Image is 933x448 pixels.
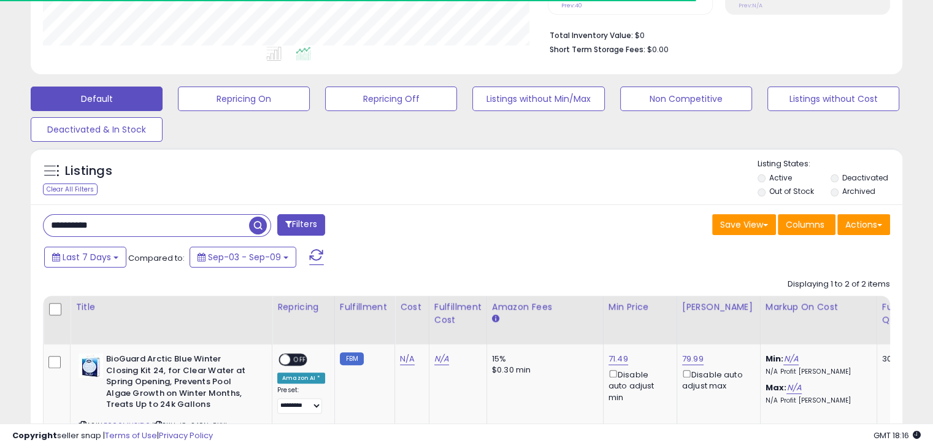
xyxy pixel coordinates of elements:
[766,382,787,393] b: Max:
[766,396,867,405] p: N/A Profit [PERSON_NAME]
[882,353,920,365] div: 30
[104,420,150,431] a: B006MHSID6
[12,430,57,441] strong: Copyright
[325,87,457,111] button: Repricing Off
[43,183,98,195] div: Clear All Filters
[63,251,111,263] span: Last 7 Days
[290,355,310,365] span: OFF
[766,301,872,314] div: Markup on Cost
[712,214,776,235] button: Save View
[400,353,415,365] a: N/A
[340,301,390,314] div: Fulfillment
[767,87,899,111] button: Listings without Cost
[277,214,325,236] button: Filters
[786,218,824,231] span: Columns
[682,368,751,392] div: Disable auto adjust max
[758,158,902,170] p: Listing States:
[492,301,598,314] div: Amazon Fees
[44,247,126,268] button: Last 7 Days
[190,247,296,268] button: Sep-03 - Sep-09
[882,301,924,326] div: Fulfillable Quantity
[400,301,424,314] div: Cost
[178,87,310,111] button: Repricing On
[128,252,185,264] span: Compared to:
[434,301,482,326] div: Fulfillment Cost
[778,214,835,235] button: Columns
[842,172,888,183] label: Deactivated
[75,301,267,314] div: Title
[492,314,499,325] small: Amazon Fees.
[105,430,157,441] a: Terms of Use
[786,382,801,394] a: N/A
[766,353,784,365] b: Min:
[208,251,281,263] span: Sep-03 - Sep-09
[609,368,667,403] div: Disable auto adjust min
[760,296,877,344] th: The percentage added to the cost of goods (COGS) that forms the calculator for Min & Max prices.
[620,87,752,111] button: Non Competitive
[609,301,672,314] div: Min Price
[31,117,163,142] button: Deactivated & In Stock
[769,172,792,183] label: Active
[766,368,867,376] p: N/A Profit [PERSON_NAME]
[277,301,329,314] div: Repricing
[842,186,875,196] label: Archived
[609,353,628,365] a: 71.49
[682,353,704,365] a: 79.99
[472,87,604,111] button: Listings without Min/Max
[873,430,921,441] span: 2025-09-17 18:16 GMT
[788,279,890,290] div: Displaying 1 to 2 of 2 items
[340,352,364,365] small: FBM
[106,353,255,414] b: BioGuard Arctic Blue Winter Closing Kit 24, for Clear Water at Spring Opening, Prevents Pool Alga...
[492,365,594,376] div: $0.30 min
[837,214,890,235] button: Actions
[65,163,112,180] h5: Listings
[277,386,325,414] div: Preset:
[783,353,798,365] a: N/A
[152,420,228,430] span: | SKU: JC-S49N-RXYL
[31,87,163,111] button: Default
[79,353,103,378] img: 41erkpbH3nL._SL40_.jpg
[682,301,755,314] div: [PERSON_NAME]
[159,430,213,441] a: Privacy Policy
[12,430,213,442] div: seller snap | |
[769,186,814,196] label: Out of Stock
[434,353,449,365] a: N/A
[492,353,594,365] div: 15%
[277,373,325,384] div: Amazon AI *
